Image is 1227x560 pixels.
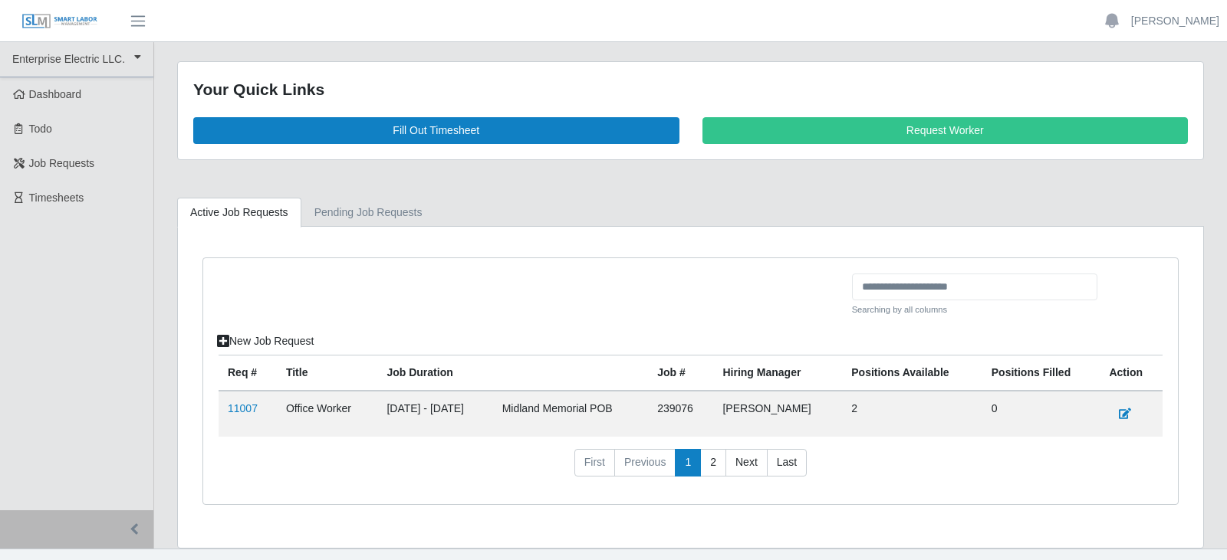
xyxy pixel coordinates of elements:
[277,355,378,391] th: Title
[1131,13,1219,29] a: [PERSON_NAME]
[852,303,1097,316] small: Searching by all columns
[301,198,436,228] a: Pending Job Requests
[29,157,95,169] span: Job Requests
[29,123,52,135] span: Todo
[219,449,1163,489] nav: pagination
[277,391,378,437] td: Office Worker
[29,88,82,100] span: Dashboard
[702,117,1189,144] a: Request Worker
[700,449,726,476] a: 2
[982,355,1100,391] th: Positions Filled
[228,402,258,414] a: 11007
[207,328,324,355] a: New Job Request
[842,391,982,437] td: 2
[713,355,842,391] th: Hiring Manager
[648,391,713,437] td: 239076
[177,198,301,228] a: Active Job Requests
[193,117,679,144] a: Fill Out Timesheet
[675,449,701,476] a: 1
[842,355,982,391] th: Positions Available
[219,355,277,391] th: Req #
[1100,355,1163,391] th: Action
[377,391,492,437] td: [DATE] - [DATE]
[493,391,649,437] td: Midland Memorial POB
[21,13,98,30] img: SLM Logo
[982,391,1100,437] td: 0
[193,77,1188,102] div: Your Quick Links
[377,355,492,391] th: Job Duration
[29,192,84,204] span: Timesheets
[767,449,807,476] a: Last
[713,391,842,437] td: [PERSON_NAME]
[725,449,768,476] a: Next
[648,355,713,391] th: Job #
